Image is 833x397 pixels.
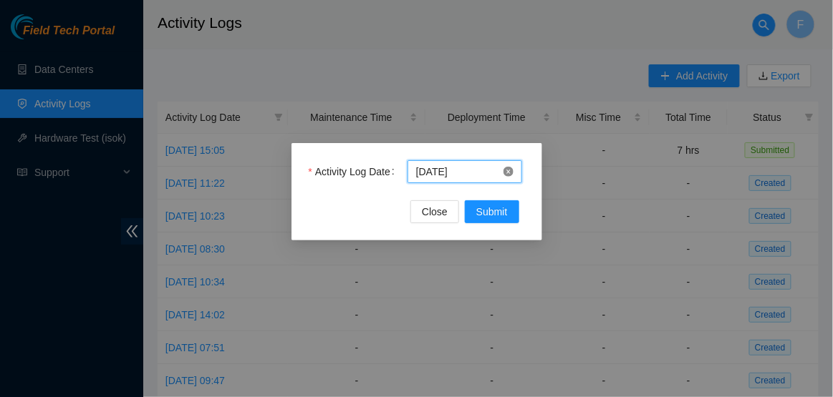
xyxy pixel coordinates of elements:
span: Submit [476,204,508,220]
span: Close [422,204,448,220]
button: Submit [465,200,519,223]
input: Activity Log Date [416,164,501,180]
span: close-circle [504,167,514,177]
label: Activity Log Date [309,160,400,183]
button: Close [410,200,459,223]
